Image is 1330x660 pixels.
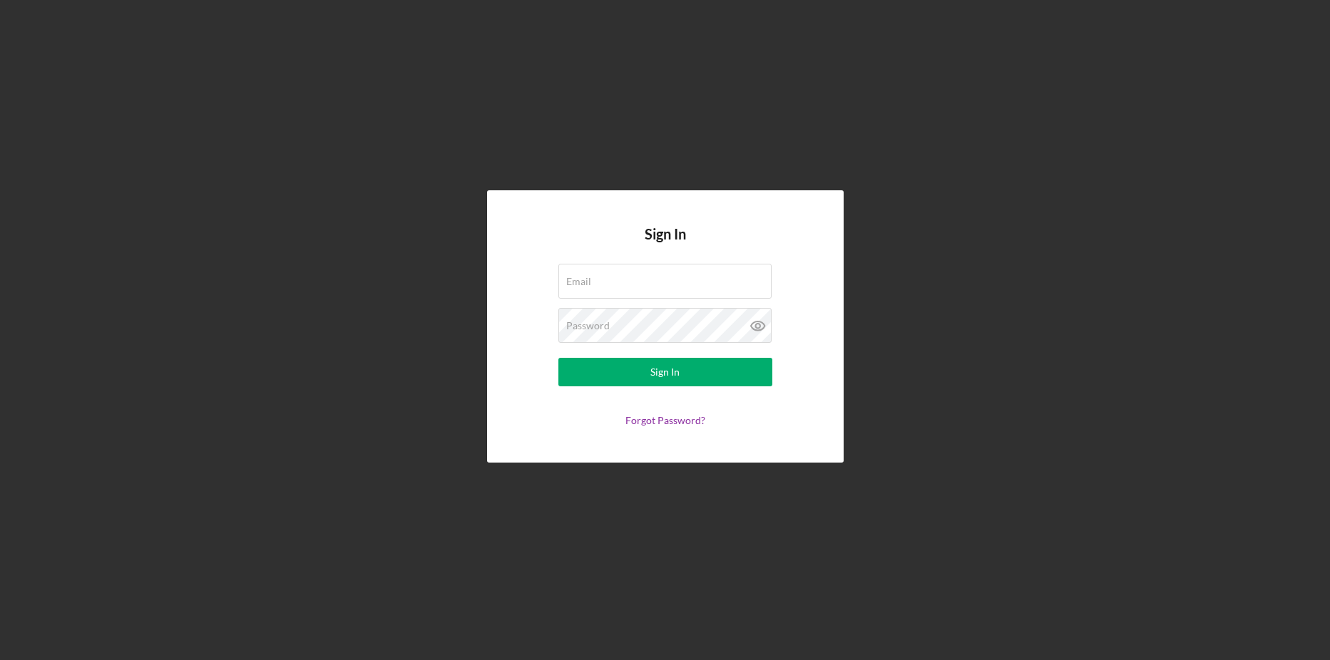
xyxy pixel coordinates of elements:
a: Forgot Password? [625,414,705,426]
h4: Sign In [645,226,686,264]
div: Sign In [650,358,680,386]
label: Email [566,276,591,287]
label: Password [566,320,610,331]
button: Sign In [558,358,772,386]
